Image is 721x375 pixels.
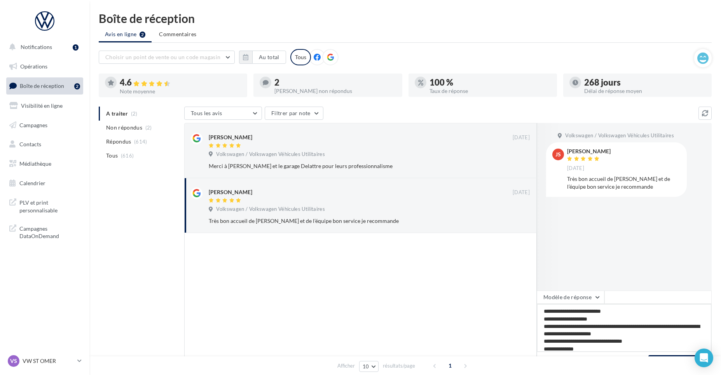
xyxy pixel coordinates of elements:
[239,51,286,64] button: Au total
[21,44,52,50] span: Notifications
[209,217,479,225] div: Très bon accueil de [PERSON_NAME] et de l’équipe bon service je recommande
[20,63,47,70] span: Opérations
[145,124,152,131] span: (2)
[10,357,17,365] span: VS
[383,362,415,370] span: résultats/page
[429,78,551,87] div: 100 %
[74,83,80,89] div: 2
[134,138,147,145] span: (614)
[337,362,355,370] span: Afficher
[20,82,64,89] span: Boîte de réception
[209,133,252,141] div: [PERSON_NAME]
[584,88,705,94] div: Délai de réponse moyen
[23,357,74,365] p: VW ST OMER
[19,160,51,167] span: Médiathèque
[209,188,252,196] div: [PERSON_NAME]
[120,78,241,87] div: 4.6
[106,152,118,159] span: Tous
[106,124,142,131] span: Non répondus
[555,151,561,158] span: JS
[567,165,584,172] span: [DATE]
[274,78,396,87] div: 2
[5,58,85,75] a: Opérations
[209,162,479,170] div: Merci à [PERSON_NAME] et le garage Delattre pour leurs professionnalisme
[159,30,196,38] span: Commentaires
[19,197,80,214] span: PLV et print personnalisable
[429,88,551,94] div: Taux de réponse
[21,102,63,109] span: Visibilité en ligne
[513,189,530,196] span: [DATE]
[584,78,705,87] div: 268 jours
[216,151,325,158] span: Volkswagen / Volkswagen Véhicules Utilitaires
[184,107,262,120] button: Tous les avis
[5,220,85,243] a: Campagnes DataOnDemand
[5,194,85,217] a: PLV et print personnalisable
[567,175,681,191] div: Très bon accueil de [PERSON_NAME] et de l’équipe bon service je recommande
[216,206,325,213] span: Volkswagen / Volkswagen Véhicules Utilitaires
[567,149,611,154] div: [PERSON_NAME]
[19,223,80,240] span: Campagnes DataOnDemand
[359,361,379,372] button: 10
[5,136,85,152] a: Contacts
[5,77,85,94] a: Boîte de réception2
[274,88,396,94] div: [PERSON_NAME] non répondus
[537,291,604,304] button: Modèle de réponse
[5,175,85,191] a: Calendrier
[5,39,82,55] button: Notifications 1
[252,51,286,64] button: Au total
[444,359,456,372] span: 1
[121,152,134,159] span: (616)
[99,51,235,64] button: Choisir un point de vente ou un code magasin
[565,132,674,139] span: Volkswagen / Volkswagen Véhicules Utilitaires
[6,354,83,368] a: VS VW ST OMER
[695,349,713,367] div: Open Intercom Messenger
[265,107,323,120] button: Filtrer par note
[5,156,85,172] a: Médiathèque
[106,138,131,145] span: Répondus
[290,49,311,65] div: Tous
[5,117,85,133] a: Campagnes
[19,141,41,147] span: Contacts
[19,180,45,186] span: Calendrier
[99,12,712,24] div: Boîte de réception
[105,54,220,60] span: Choisir un point de vente ou un code magasin
[513,134,530,141] span: [DATE]
[191,110,222,116] span: Tous les avis
[5,98,85,114] a: Visibilité en ligne
[648,355,708,368] button: Poster ma réponse
[19,121,47,128] span: Campagnes
[363,363,369,370] span: 10
[120,89,241,94] div: Note moyenne
[73,44,79,51] div: 1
